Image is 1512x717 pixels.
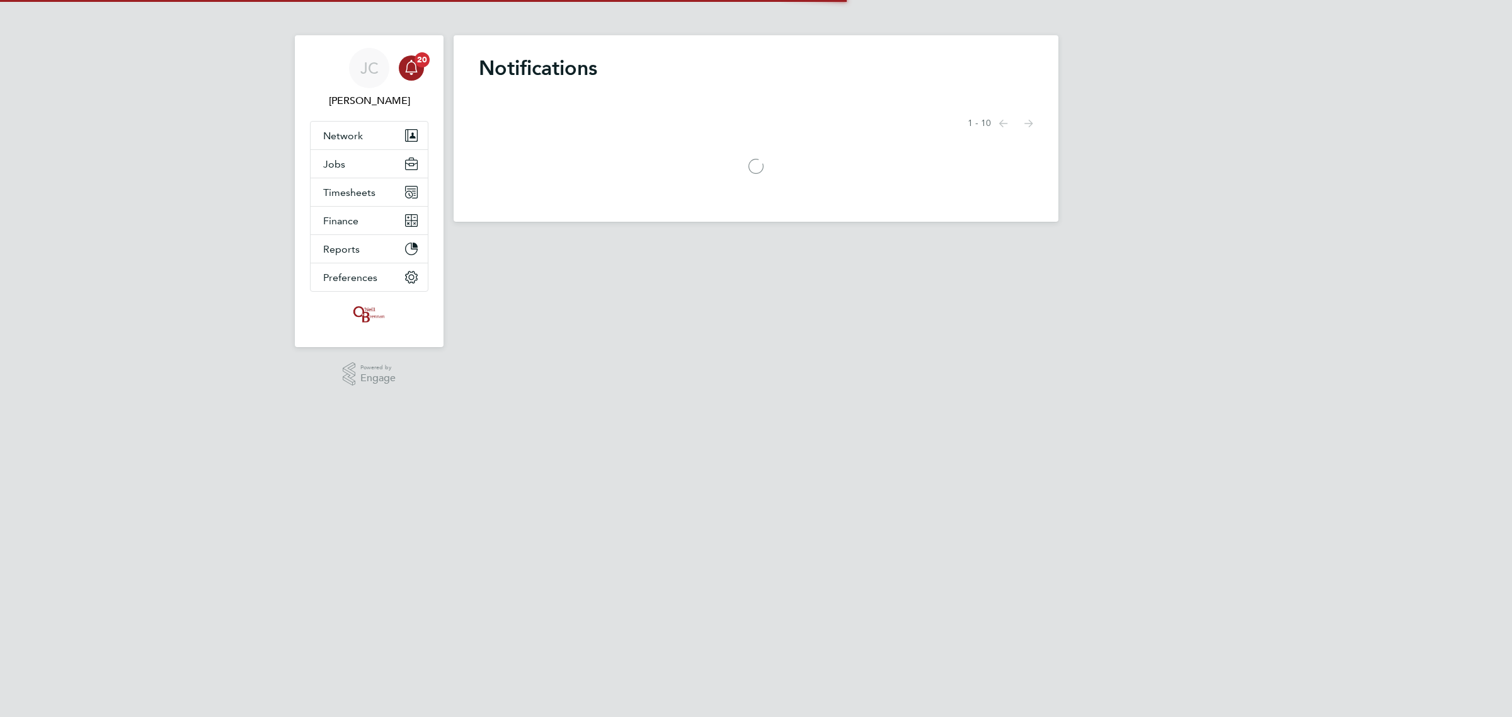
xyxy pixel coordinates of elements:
span: JC [360,60,379,76]
h1: Notifications [479,55,1033,81]
span: Preferences [323,272,377,284]
a: 20 [399,48,424,88]
span: Jobs [323,158,345,170]
a: Powered byEngage [343,362,396,386]
button: Reports [311,235,428,263]
span: Finance [323,215,358,227]
span: Powered by [360,362,396,373]
span: Timesheets [323,186,375,198]
span: Engage [360,373,396,384]
span: 20 [415,52,430,67]
button: Network [311,122,428,149]
button: Finance [311,207,428,234]
nav: Select page of notifications list [968,111,1033,136]
button: Jobs [311,150,428,178]
span: Network [323,130,363,142]
span: Reports [323,243,360,255]
span: James Crawley [310,93,428,108]
a: Go to home page [310,304,428,324]
button: Timesheets [311,178,428,206]
span: 1 - 10 [968,117,991,130]
button: Preferences [311,263,428,291]
a: JC[PERSON_NAME] [310,48,428,108]
nav: Main navigation [295,35,444,347]
img: oneillandbrennan-logo-retina.png [351,304,387,324]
